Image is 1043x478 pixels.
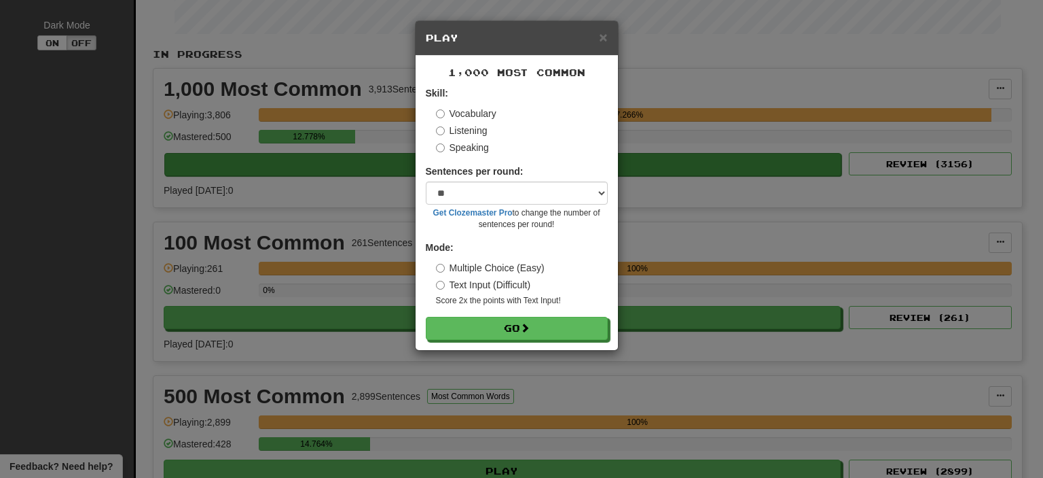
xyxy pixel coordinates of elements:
[436,141,489,154] label: Speaking
[433,208,513,218] a: Get Clozemaster Pro
[426,88,448,99] strong: Skill:
[436,281,445,290] input: Text Input (Difficult)
[426,317,608,340] button: Go
[436,261,545,275] label: Multiple Choice (Easy)
[599,29,607,45] span: ×
[599,30,607,44] button: Close
[436,107,496,120] label: Vocabulary
[426,31,608,45] h5: Play
[426,165,524,178] label: Sentences per round:
[426,207,608,231] small: to change the number of sentences per round!
[448,67,585,78] span: 1,000 Most Common
[436,124,488,137] label: Listening
[436,295,608,307] small: Score 2x the points with Text Input !
[436,109,445,118] input: Vocabulary
[436,126,445,135] input: Listening
[426,242,454,253] strong: Mode:
[436,278,531,292] label: Text Input (Difficult)
[436,264,445,273] input: Multiple Choice (Easy)
[436,143,445,152] input: Speaking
